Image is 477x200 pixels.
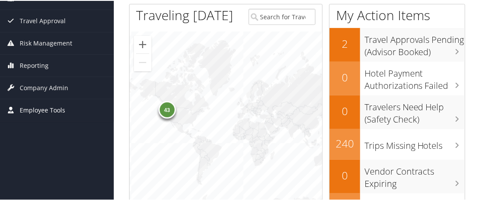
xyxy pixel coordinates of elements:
span: Reporting [20,54,49,76]
h2: 0 [330,69,360,84]
a: 0Travelers Need Help (Safety Check) [330,95,465,128]
span: Company Admin [20,76,68,98]
h3: Travelers Need Help (Safety Check) [365,96,465,125]
h3: Trips Missing Hotels [365,134,465,151]
h2: 0 [330,103,360,118]
h2: 2 [330,35,360,50]
button: Zoom out [134,53,151,70]
a: 0Hotel Payment Authorizations Failed [330,61,465,95]
h1: Traveling [DATE] [136,5,233,24]
span: Employee Tools [20,98,65,120]
h2: 0 [330,167,360,182]
h3: Travel Approvals Pending (Advisor Booked) [365,28,465,57]
h1: My Action Items [330,5,465,24]
div: 43 [158,100,176,117]
input: Search for Traveler [249,8,316,24]
h3: Vendor Contracts Expiring [365,160,465,189]
a: 2Travel Approvals Pending (Advisor Booked) [330,27,465,61]
a: 240Trips Missing Hotels [330,128,465,159]
a: 0Vendor Contracts Expiring [330,159,465,193]
h2: 240 [330,135,360,150]
span: Travel Approval [20,9,66,31]
button: Zoom in [134,35,151,53]
h3: Hotel Payment Authorizations Failed [365,62,465,91]
span: Risk Management [20,32,72,53]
